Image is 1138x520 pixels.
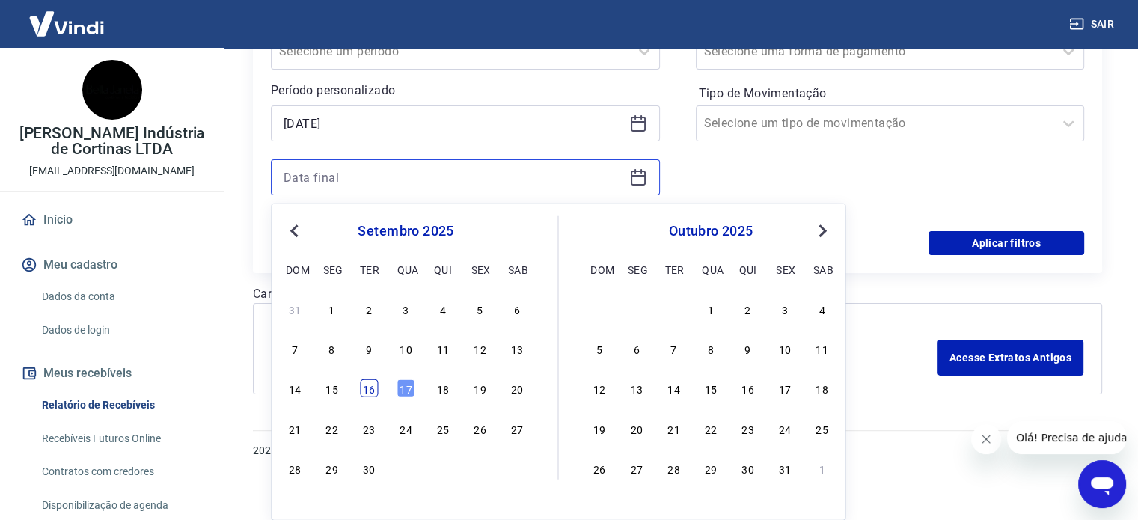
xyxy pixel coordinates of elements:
[937,340,1083,376] a: Acesse Extratos Antigos
[434,459,452,477] div: Choose quinta-feira, 2 de outubro de 2025
[471,419,489,437] div: Choose sexta-feira, 26 de setembro de 2025
[284,112,623,135] input: Data inicial
[702,340,720,358] div: Choose quarta-feira, 8 de outubro de 2025
[508,340,526,358] div: Choose sábado, 13 de setembro de 2025
[702,379,720,397] div: Choose quarta-feira, 15 de outubro de 2025
[508,379,526,397] div: Choose sábado, 20 de setembro de 2025
[813,222,831,240] button: Next Month
[471,459,489,477] div: Choose sexta-feira, 3 de outubro de 2025
[590,379,608,397] div: Choose domingo, 12 de outubro de 2025
[29,163,195,179] p: [EMAIL_ADDRESS][DOMAIN_NAME]
[508,419,526,437] div: Choose sábado, 27 de setembro de 2025
[971,424,1001,454] iframe: Fechar mensagem
[739,300,757,318] div: Choose quinta-feira, 2 de outubro de 2025
[1078,460,1126,508] iframe: Botão para abrir a janela de mensagens
[284,298,527,479] div: month 2025-09
[36,390,206,420] a: Relatório de Recebíveis
[589,298,833,479] div: month 2025-10
[508,300,526,318] div: Choose sábado, 6 de setembro de 2025
[323,340,341,358] div: Choose segunda-feira, 8 de setembro de 2025
[471,379,489,397] div: Choose sexta-feira, 19 de setembro de 2025
[702,459,720,477] div: Choose quarta-feira, 29 de outubro de 2025
[397,459,414,477] div: Choose quarta-feira, 1 de outubro de 2025
[702,300,720,318] div: Choose quarta-feira, 1 de outubro de 2025
[664,419,682,437] div: Choose terça-feira, 21 de outubro de 2025
[36,315,206,346] a: Dados de login
[508,459,526,477] div: Choose sábado, 4 de outubro de 2025
[286,340,304,358] div: Choose domingo, 7 de setembro de 2025
[739,260,757,278] div: qui
[286,379,304,397] div: Choose domingo, 14 de setembro de 2025
[813,260,831,278] div: sab
[360,459,378,477] div: Choose terça-feira, 30 de setembro de 2025
[12,126,212,157] p: [PERSON_NAME] Indústria de Cortinas LTDA
[628,260,646,278] div: seg
[36,456,206,487] a: Contratos com credores
[253,443,1102,459] p: 2025 ©
[813,459,831,477] div: Choose sábado, 1 de novembro de 2025
[776,459,794,477] div: Choose sexta-feira, 31 de outubro de 2025
[628,300,646,318] div: Choose segunda-feira, 29 de setembro de 2025
[18,1,115,46] img: Vindi
[434,340,452,358] div: Choose quinta-feira, 11 de setembro de 2025
[590,419,608,437] div: Choose domingo, 19 de outubro de 2025
[360,300,378,318] div: Choose terça-feira, 2 de setembro de 2025
[323,459,341,477] div: Choose segunda-feira, 29 de setembro de 2025
[739,379,757,397] div: Choose quinta-feira, 16 de outubro de 2025
[590,459,608,477] div: Choose domingo, 26 de outubro de 2025
[664,260,682,278] div: ter
[323,419,341,437] div: Choose segunda-feira, 22 de setembro de 2025
[286,300,304,318] div: Choose domingo, 31 de agosto de 2025
[664,379,682,397] div: Choose terça-feira, 14 de outubro de 2025
[664,340,682,358] div: Choose terça-feira, 7 de outubro de 2025
[702,419,720,437] div: Choose quarta-feira, 22 de outubro de 2025
[929,231,1084,255] button: Aplicar filtros
[776,379,794,397] div: Choose sexta-feira, 17 de outubro de 2025
[589,222,833,240] div: outubro 2025
[508,260,526,278] div: sab
[699,85,1082,103] label: Tipo de Movimentação
[434,300,452,318] div: Choose quinta-feira, 4 de setembro de 2025
[271,82,660,100] p: Período personalizado
[590,300,608,318] div: Choose domingo, 28 de setembro de 2025
[360,379,378,397] div: Choose terça-feira, 16 de setembro de 2025
[628,340,646,358] div: Choose segunda-feira, 6 de outubro de 2025
[1066,10,1120,38] button: Sair
[9,10,126,22] span: Olá! Precisa de ajuda?
[360,340,378,358] div: Choose terça-feira, 9 de setembro de 2025
[702,260,720,278] div: qua
[397,340,414,358] div: Choose quarta-feira, 10 de setembro de 2025
[82,60,142,120] img: a1c17a90-c127-4bbe-acbf-165098542f9b.jpeg
[813,340,831,358] div: Choose sábado, 11 de outubro de 2025
[397,300,414,318] div: Choose quarta-feira, 3 de setembro de 2025
[776,260,794,278] div: sex
[590,260,608,278] div: dom
[360,419,378,437] div: Choose terça-feira, 23 de setembro de 2025
[664,459,682,477] div: Choose terça-feira, 28 de outubro de 2025
[360,260,378,278] div: ter
[471,260,489,278] div: sex
[397,419,414,437] div: Choose quarta-feira, 24 de setembro de 2025
[776,340,794,358] div: Choose sexta-feira, 10 de outubro de 2025
[813,300,831,318] div: Choose sábado, 4 de outubro de 2025
[590,340,608,358] div: Choose domingo, 5 de outubro de 2025
[664,300,682,318] div: Choose terça-feira, 30 de setembro de 2025
[397,260,414,278] div: qua
[323,300,341,318] div: Choose segunda-feira, 1 de setembro de 2025
[36,423,206,454] a: Recebíveis Futuros Online
[286,459,304,477] div: Choose domingo, 28 de setembro de 2025
[18,204,206,236] a: Início
[628,419,646,437] div: Choose segunda-feira, 20 de outubro de 2025
[286,419,304,437] div: Choose domingo, 21 de setembro de 2025
[434,379,452,397] div: Choose quinta-feira, 18 de setembro de 2025
[286,260,304,278] div: dom
[628,379,646,397] div: Choose segunda-feira, 13 de outubro de 2025
[776,419,794,437] div: Choose sexta-feira, 24 de outubro de 2025
[471,340,489,358] div: Choose sexta-feira, 12 de setembro de 2025
[284,222,527,240] div: setembro 2025
[397,379,414,397] div: Choose quarta-feira, 17 de setembro de 2025
[434,419,452,437] div: Choose quinta-feira, 25 de setembro de 2025
[323,379,341,397] div: Choose segunda-feira, 15 de setembro de 2025
[36,281,206,312] a: Dados da conta
[284,166,623,189] input: Data final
